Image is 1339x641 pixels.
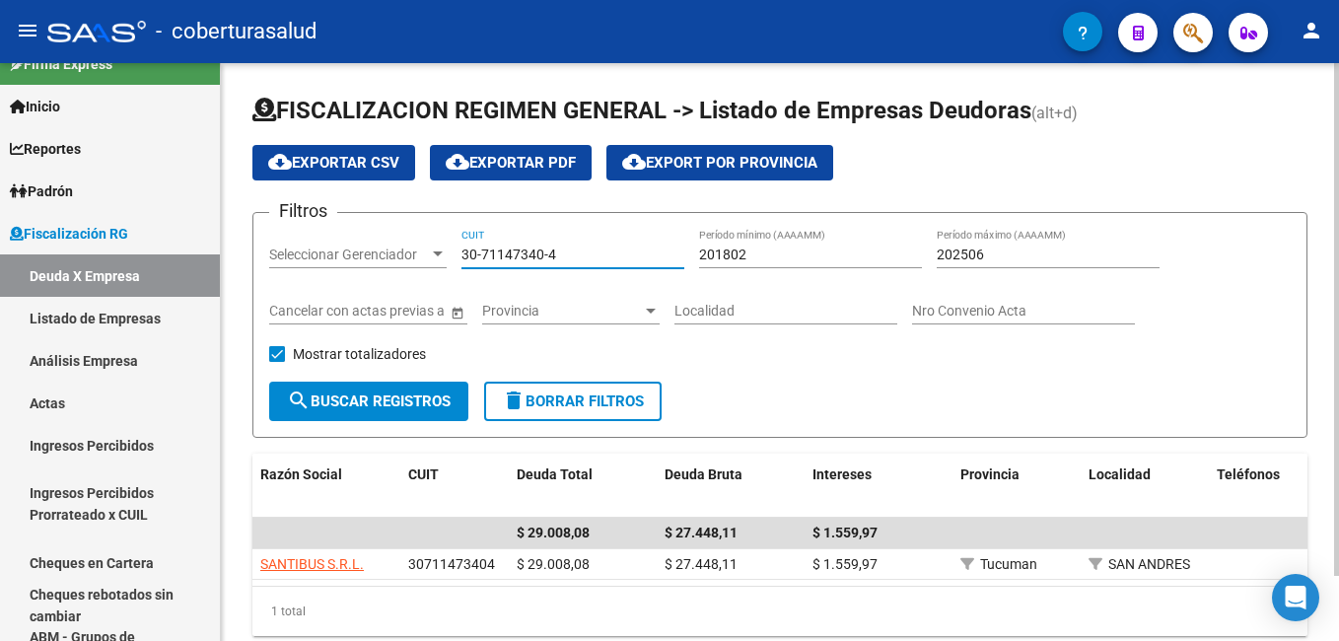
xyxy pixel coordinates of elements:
[268,150,292,174] mat-icon: cloud_download
[657,454,805,519] datatable-header-cell: Deuda Bruta
[1089,466,1151,482] span: Localidad
[287,389,311,412] mat-icon: search
[484,382,662,421] button: Borrar Filtros
[252,587,1307,636] div: 1 total
[408,556,495,572] span: 30711473404
[1217,466,1280,482] span: Teléfonos
[980,556,1037,572] span: Tucuman
[517,556,590,572] span: $ 29.008,08
[260,466,342,482] span: Razón Social
[10,138,81,160] span: Reportes
[1108,556,1190,572] span: SAN ANDRES
[1300,19,1323,42] mat-icon: person
[268,154,399,172] span: Exportar CSV
[10,53,112,75] span: Firma Express
[446,154,576,172] span: Exportar PDF
[812,466,872,482] span: Intereses
[1272,574,1319,621] div: Open Intercom Messenger
[502,389,526,412] mat-icon: delete
[517,466,593,482] span: Deuda Total
[10,180,73,202] span: Padrón
[665,466,742,482] span: Deuda Bruta
[156,10,317,53] span: - coberturasalud
[269,382,468,421] button: Buscar Registros
[665,556,738,572] span: $ 27.448,11
[430,145,592,180] button: Exportar PDF
[260,556,364,572] span: SANTIBUS S.R.L.
[408,466,439,482] span: CUIT
[400,454,509,519] datatable-header-cell: CUIT
[482,303,642,320] span: Provincia
[622,150,646,174] mat-icon: cloud_download
[952,454,1081,519] datatable-header-cell: Provincia
[960,466,1020,482] span: Provincia
[1081,454,1209,519] datatable-header-cell: Localidad
[502,392,644,410] span: Borrar Filtros
[805,454,952,519] datatable-header-cell: Intereses
[622,154,817,172] span: Export por Provincia
[10,96,60,117] span: Inicio
[287,392,451,410] span: Buscar Registros
[446,150,469,174] mat-icon: cloud_download
[293,342,426,366] span: Mostrar totalizadores
[269,247,429,263] span: Seleccionar Gerenciador
[812,525,878,540] span: $ 1.559,97
[812,556,878,572] span: $ 1.559,97
[606,145,833,180] button: Export por Provincia
[252,454,400,519] datatable-header-cell: Razón Social
[447,302,467,322] button: Open calendar
[252,145,415,180] button: Exportar CSV
[10,223,128,245] span: Fiscalización RG
[16,19,39,42] mat-icon: menu
[252,97,1031,124] span: FISCALIZACION REGIMEN GENERAL -> Listado de Empresas Deudoras
[509,454,657,519] datatable-header-cell: Deuda Total
[269,197,337,225] h3: Filtros
[517,525,590,540] span: $ 29.008,08
[665,525,738,540] span: $ 27.448,11
[1031,104,1078,122] span: (alt+d)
